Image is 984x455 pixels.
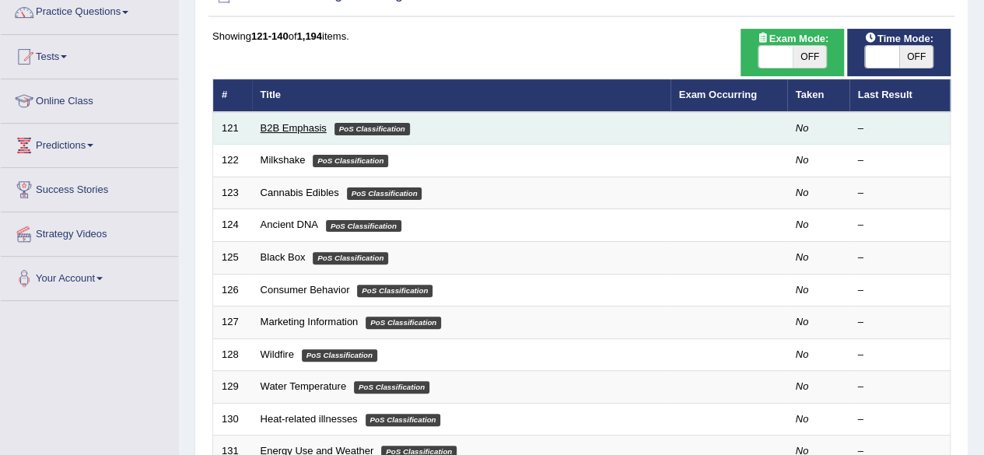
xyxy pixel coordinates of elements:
[796,187,809,198] em: No
[1,35,178,74] a: Tests
[858,283,942,298] div: –
[213,209,252,242] td: 124
[858,250,942,265] div: –
[213,306,252,339] td: 127
[313,252,388,264] em: PoS Classification
[787,79,849,112] th: Taken
[858,121,942,136] div: –
[261,413,358,425] a: Heat-related illnesses
[261,284,350,296] a: Consumer Behavior
[261,316,359,327] a: Marketing Information
[796,348,809,360] em: No
[213,371,252,404] td: 129
[1,168,178,207] a: Success Stories
[354,381,429,394] em: PoS Classification
[213,177,252,209] td: 123
[859,30,940,47] span: Time Mode:
[796,154,809,166] em: No
[213,338,252,371] td: 128
[302,349,377,362] em: PoS Classification
[858,153,942,168] div: –
[796,316,809,327] em: No
[1,124,178,163] a: Predictions
[213,145,252,177] td: 122
[261,122,327,134] a: B2B Emphasis
[213,112,252,145] td: 121
[858,218,942,233] div: –
[796,413,809,425] em: No
[858,186,942,201] div: –
[741,29,844,76] div: Show exams occurring in exams
[796,122,809,134] em: No
[796,284,809,296] em: No
[261,251,306,263] a: Black Box
[849,79,951,112] th: Last Result
[858,315,942,330] div: –
[1,257,178,296] a: Your Account
[793,46,827,68] span: OFF
[858,380,942,394] div: –
[261,187,339,198] a: Cannabis Edibles
[252,79,671,112] th: Title
[261,348,294,360] a: Wildfire
[261,219,318,230] a: Ancient DNA
[796,219,809,230] em: No
[366,317,441,329] em: PoS Classification
[357,285,432,297] em: PoS Classification
[213,403,252,436] td: 130
[899,46,933,68] span: OFF
[213,274,252,306] td: 126
[796,251,809,263] em: No
[296,30,322,42] b: 1,194
[313,155,388,167] em: PoS Classification
[213,242,252,275] td: 125
[212,29,951,44] div: Showing of items.
[261,154,306,166] a: Milkshake
[366,414,441,426] em: PoS Classification
[796,380,809,392] em: No
[751,30,835,47] span: Exam Mode:
[334,123,410,135] em: PoS Classification
[326,220,401,233] em: PoS Classification
[679,89,757,100] a: Exam Occurring
[213,79,252,112] th: #
[251,30,289,42] b: 121-140
[347,187,422,200] em: PoS Classification
[858,412,942,427] div: –
[858,348,942,362] div: –
[1,79,178,118] a: Online Class
[1,212,178,251] a: Strategy Videos
[261,380,347,392] a: Water Temperature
